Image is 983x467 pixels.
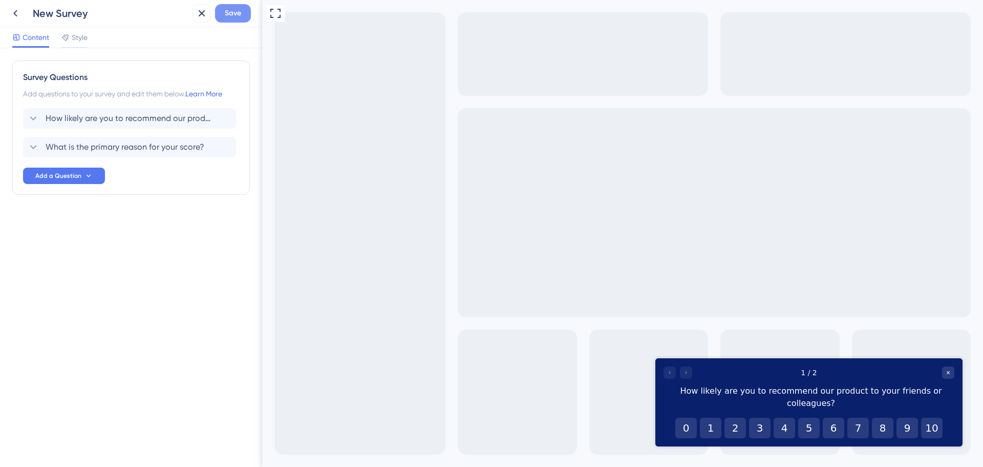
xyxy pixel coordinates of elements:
[23,71,239,84] div: Survey Questions
[33,6,188,21] div: New Survey
[225,7,241,19] span: Save
[393,358,700,446] iframe: UserGuiding Survey
[23,31,49,44] span: Content
[23,88,239,100] div: Add questions to your survey and edit them below.
[23,168,105,184] button: Add a Question
[35,172,81,180] span: Add a Question
[72,31,88,44] span: Style
[185,90,222,98] a: Learn More
[46,112,215,125] span: How likely are you to recommend our product to your friends or colleagues?
[215,4,251,23] button: Save
[46,141,204,153] span: What is the primary reason for your score?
